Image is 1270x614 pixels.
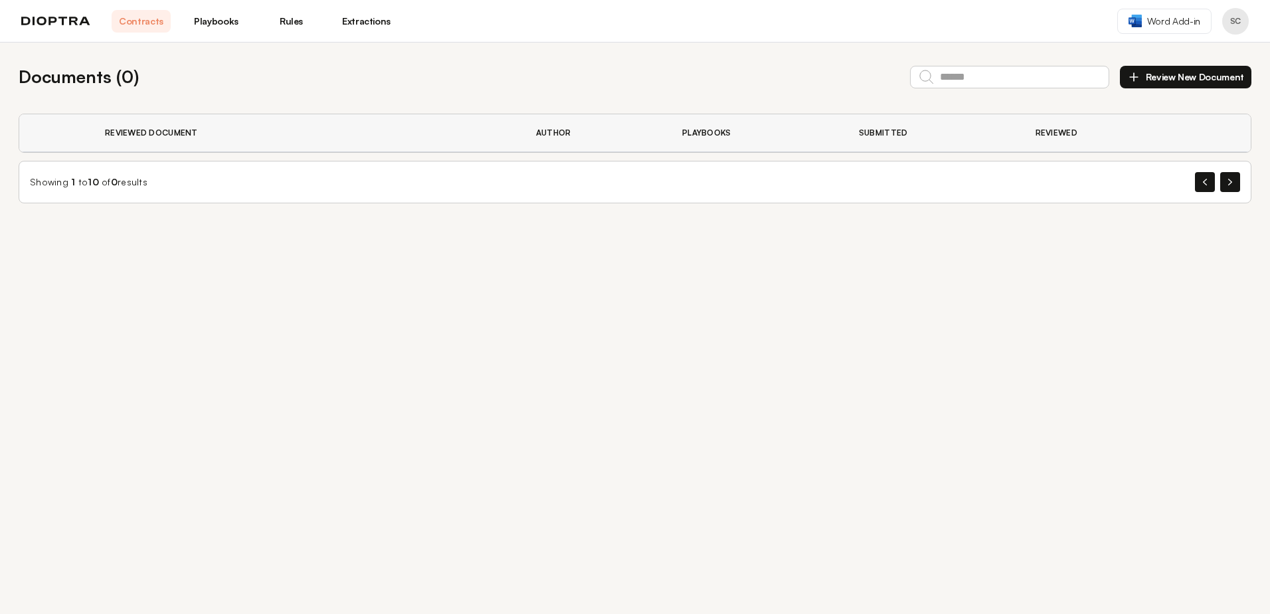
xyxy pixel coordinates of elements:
span: 10 [88,176,99,187]
span: 1 [71,176,75,187]
img: word [1129,15,1142,27]
img: logo [21,17,90,26]
span: Word Add-in [1147,15,1200,28]
button: Next [1220,172,1240,192]
a: Word Add-in [1117,9,1212,34]
a: Playbooks [187,10,246,33]
span: 0 [111,176,118,187]
button: Review New Document [1120,66,1251,88]
th: Author [520,114,666,152]
a: Extractions [337,10,396,33]
th: Submitted [843,114,1020,152]
button: Profile menu [1222,8,1249,35]
a: Rules [262,10,321,33]
th: Reviewed [1020,114,1181,152]
h2: Documents ( 0 ) [19,64,139,90]
th: Playbooks [666,114,843,152]
a: Contracts [112,10,171,33]
button: Previous [1195,172,1215,192]
div: Showing to of results [30,175,147,189]
th: Reviewed Document [89,114,520,152]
